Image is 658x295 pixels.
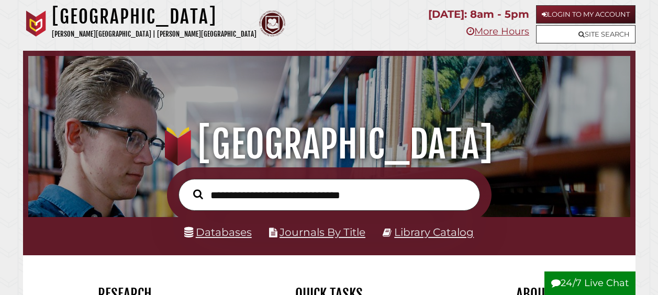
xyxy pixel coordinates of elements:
[466,26,529,37] a: More Hours
[394,226,474,239] a: Library Catalog
[259,10,285,37] img: Calvin Theological Seminary
[536,25,635,43] a: Site Search
[52,5,256,28] h1: [GEOGRAPHIC_DATA]
[38,121,620,167] h1: [GEOGRAPHIC_DATA]
[184,226,252,239] a: Databases
[188,187,208,202] button: Search
[428,5,529,24] p: [DATE]: 8am - 5pm
[52,28,256,40] p: [PERSON_NAME][GEOGRAPHIC_DATA] | [PERSON_NAME][GEOGRAPHIC_DATA]
[193,189,203,199] i: Search
[536,5,635,24] a: Login to My Account
[280,226,365,239] a: Journals By Title
[23,10,49,37] img: Calvin University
